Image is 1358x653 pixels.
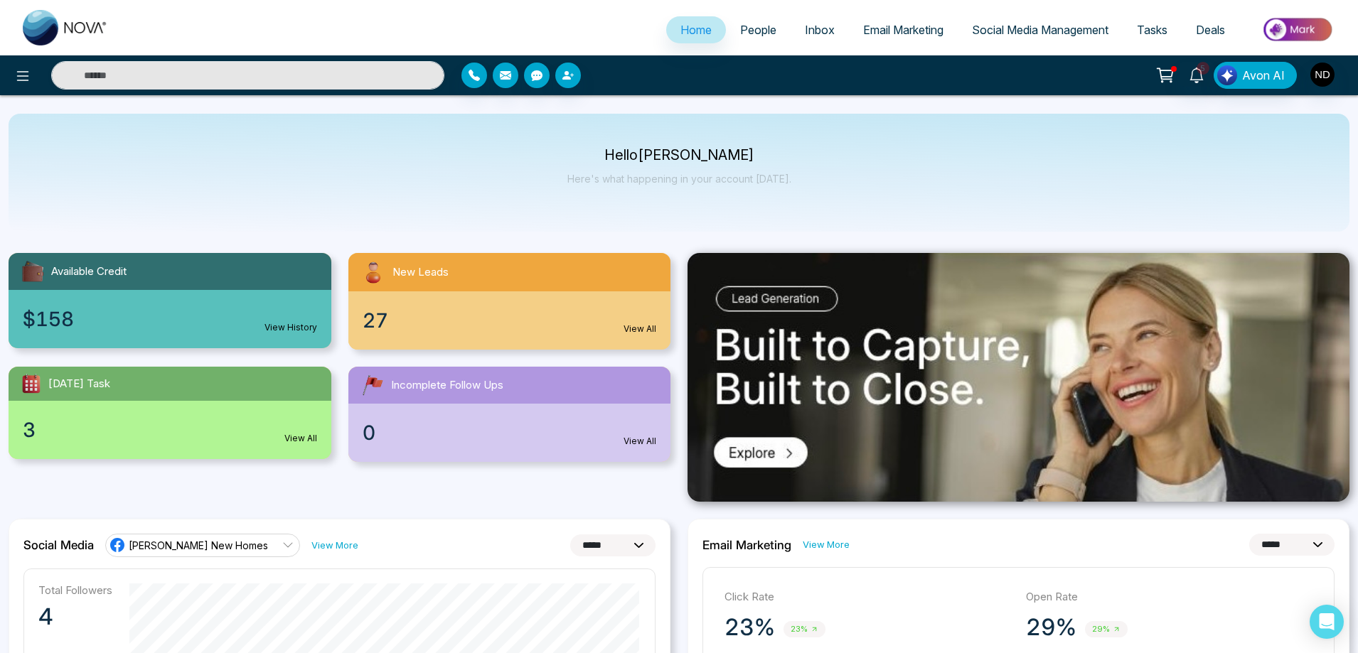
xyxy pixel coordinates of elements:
[1246,14,1349,45] img: Market-place.gif
[791,16,849,43] a: Inbox
[23,538,94,552] h2: Social Media
[311,539,358,552] a: View More
[740,23,776,37] span: People
[666,16,726,43] a: Home
[725,613,775,642] p: 23%
[726,16,791,43] a: People
[284,432,317,445] a: View All
[1310,605,1344,639] div: Open Intercom Messenger
[1026,589,1313,605] p: Open Rate
[624,323,656,335] a: View All
[863,23,943,37] span: Email Marketing
[363,418,375,448] span: 0
[725,589,1012,605] p: Click Rate
[784,621,825,637] span: 23%
[805,23,835,37] span: Inbox
[23,304,74,334] span: $158
[972,23,1108,37] span: Social Media Management
[1137,23,1167,37] span: Tasks
[849,16,958,43] a: Email Marketing
[1180,62,1214,87] a: 5
[702,538,791,552] h2: Email Marketing
[1026,613,1076,642] p: 29%
[20,259,46,284] img: availableCredit.svg
[360,259,387,286] img: newLeads.svg
[340,253,680,350] a: New Leads27View All
[363,306,388,335] span: 27
[360,372,385,398] img: followUps.svg
[1182,16,1239,43] a: Deals
[51,264,127,280] span: Available Credit
[688,253,1349,502] img: .
[392,264,449,281] span: New Leads
[567,173,791,185] p: Here's what happening in your account [DATE].
[567,149,791,161] p: Hello [PERSON_NAME]
[1085,621,1128,637] span: 29%
[1214,62,1297,89] button: Avon AI
[264,321,317,334] a: View History
[1196,23,1225,37] span: Deals
[624,435,656,448] a: View All
[340,367,680,462] a: Incomplete Follow Ups0View All
[48,376,110,392] span: [DATE] Task
[23,415,36,445] span: 3
[20,372,43,395] img: todayTask.svg
[803,538,850,551] a: View More
[129,539,268,552] span: [PERSON_NAME] New Homes
[1197,62,1209,75] span: 5
[23,10,108,45] img: Nova CRM Logo
[1123,16,1182,43] a: Tasks
[1242,67,1285,84] span: Avon AI
[391,377,503,394] span: Incomplete Follow Ups
[38,583,112,597] p: Total Followers
[1217,65,1237,85] img: Lead Flow
[680,23,712,37] span: Home
[1310,63,1335,87] img: User Avatar
[38,603,112,631] p: 4
[958,16,1123,43] a: Social Media Management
